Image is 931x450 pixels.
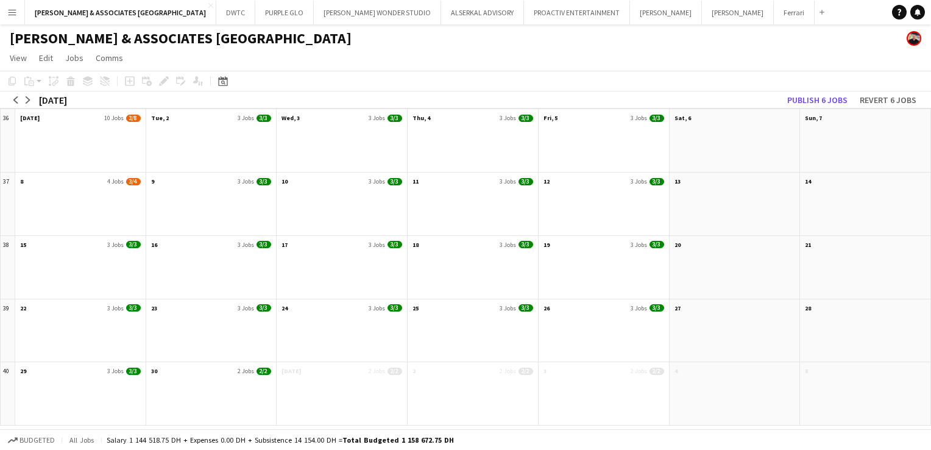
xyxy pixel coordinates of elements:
[10,29,352,48] h1: [PERSON_NAME] & ASSOCIATES [GEOGRAPHIC_DATA]
[107,304,124,312] span: 3 Jobs
[441,1,524,24] button: ALSERKAL ADVISORY
[20,177,23,185] span: 8
[543,304,550,312] span: 26
[151,304,157,312] span: 23
[519,368,533,375] span: 2/2
[855,92,921,108] button: Revert 6 jobs
[107,435,454,445] div: Salary 1 144 518.75 DH + Expenses 0.00 DH + Subsistence 14 154.00 DH =
[650,241,664,248] span: 3/3
[281,114,300,122] span: Wed, 3
[650,178,664,185] span: 3/3
[631,241,647,249] span: 3 Jobs
[238,367,254,375] span: 2 Jobs
[257,241,271,248] span: 3/3
[20,367,26,375] span: 29
[1,299,15,363] div: 39
[388,178,402,185] span: 3/3
[519,241,533,248] span: 3/3
[805,241,811,249] span: 21
[34,50,58,66] a: Edit
[674,367,678,375] span: 4
[238,177,254,185] span: 3 Jobs
[369,367,385,375] span: 2 Jobs
[674,304,681,312] span: 27
[369,114,385,122] span: 3 Jobs
[543,367,547,375] span: 3
[500,114,516,122] span: 3 Jobs
[1,362,15,426] div: 40
[412,367,416,375] span: 2
[500,304,516,312] span: 3 Jobs
[543,114,558,122] span: Fri, 5
[126,304,141,312] span: 3/3
[342,435,454,445] span: Total Budgeted 1 158 672.75 DH
[805,114,822,122] span: Sun, 7
[257,178,271,185] span: 3/3
[631,114,647,122] span: 3 Jobs
[255,1,314,24] button: PURPLE GLO
[782,92,852,108] button: Publish 6 jobs
[257,368,271,375] span: 2/2
[674,241,681,249] span: 20
[500,367,516,375] span: 2 Jobs
[805,304,811,312] span: 28
[126,115,141,122] span: 3/8
[65,52,83,63] span: Jobs
[500,177,516,185] span: 3 Jobs
[104,114,124,122] span: 10 Jobs
[216,1,255,24] button: DWTC
[281,367,301,375] span: [DATE]
[524,1,630,24] button: PROACTIV ENTERTAINMENT
[519,178,533,185] span: 3/3
[650,304,664,312] span: 3/3
[96,52,123,63] span: Comms
[60,50,88,66] a: Jobs
[543,177,550,185] span: 12
[388,241,402,248] span: 3/3
[805,367,808,375] span: 5
[369,177,385,185] span: 3 Jobs
[151,177,154,185] span: 9
[151,367,157,375] span: 30
[91,50,128,66] a: Comms
[1,173,15,236] div: 37
[281,304,288,312] span: 24
[126,241,141,248] span: 3/3
[67,435,96,445] span: All jobs
[369,241,385,249] span: 3 Jobs
[519,115,533,122] span: 3/3
[702,1,774,24] button: [PERSON_NAME]
[519,304,533,312] span: 3/3
[674,114,691,122] span: Sat, 6
[388,115,402,122] span: 3/3
[107,177,124,185] span: 4 Jobs
[388,368,402,375] span: 2/2
[25,1,216,24] button: [PERSON_NAME] & ASSOCIATES [GEOGRAPHIC_DATA]
[631,367,647,375] span: 2 Jobs
[39,52,53,63] span: Edit
[805,177,811,185] span: 14
[107,241,124,249] span: 3 Jobs
[151,241,157,249] span: 16
[126,368,141,375] span: 3/3
[631,177,647,185] span: 3 Jobs
[257,304,271,312] span: 3/3
[369,304,385,312] span: 3 Jobs
[257,115,271,122] span: 3/3
[39,94,67,106] div: [DATE]
[774,1,815,24] button: Ferrari
[674,177,681,185] span: 13
[500,241,516,249] span: 3 Jobs
[107,367,124,375] span: 3 Jobs
[238,114,254,122] span: 3 Jobs
[650,368,664,375] span: 2/2
[6,434,57,447] button: Budgeted
[388,304,402,312] span: 3/3
[412,177,419,185] span: 11
[151,114,169,122] span: Tue, 2
[412,241,419,249] span: 18
[238,304,254,312] span: 3 Jobs
[543,241,550,249] span: 19
[5,50,32,66] a: View
[630,1,702,24] button: [PERSON_NAME]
